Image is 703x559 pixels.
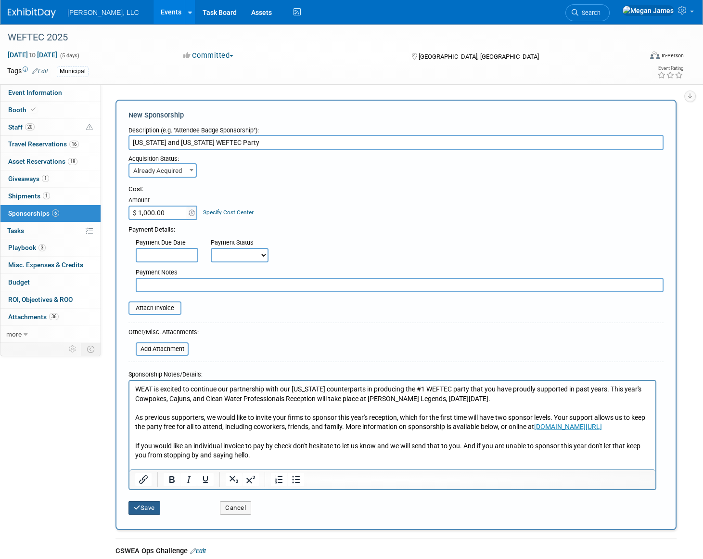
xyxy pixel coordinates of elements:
[81,343,101,355] td: Toggle Event Tabs
[0,205,101,222] a: Sponsorships6
[226,473,242,486] button: Subscript
[128,501,160,515] button: Save
[657,66,683,71] div: Event Rating
[8,8,56,18] img: ExhibitDay
[661,52,684,59] div: In-Person
[203,209,254,216] a: Specify Cost Center
[0,274,101,291] a: Budget
[31,107,36,112] i: Booth reservation complete
[211,238,275,248] div: Payment Status
[243,473,259,486] button: Superscript
[8,89,62,96] span: Event Information
[86,123,93,132] span: Potential Scheduling Conflict -- at least one attendee is tagged in another overlapping event.
[69,141,79,148] span: 16
[197,473,214,486] button: Underline
[288,473,304,486] button: Bullet list
[8,209,59,217] span: Sponsorships
[64,343,81,355] td: Personalize Event Tab Strip
[0,222,101,239] a: Tasks
[128,150,205,163] div: Acquisition Status:
[7,66,48,77] td: Tags
[8,140,79,148] span: Travel Reservations
[0,153,101,170] a: Asset Reservations18
[59,52,79,59] span: (5 days)
[129,381,655,469] iframe: Rich Text Area
[128,122,664,135] div: Description (e.g. "Attendee Badge Sponsorship"):
[57,66,89,77] div: Municipal
[0,291,101,308] a: ROI, Objectives & ROO
[271,473,287,486] button: Numbered list
[136,238,196,248] div: Payment Due Date
[68,158,77,165] span: 18
[0,239,101,256] a: Playbook3
[565,4,610,21] a: Search
[180,473,197,486] button: Italic
[0,188,101,205] a: Shipments1
[25,123,35,130] span: 20
[32,68,48,75] a: Edit
[4,29,626,46] div: WEFTEC 2025
[622,5,674,16] img: Megan James
[115,546,677,558] div: CSWEA Ops Challenge
[8,278,30,286] span: Budget
[128,196,198,206] div: Amount
[28,51,37,59] span: to
[0,84,101,101] a: Event Information
[8,296,73,303] span: ROI, Objectives & ROO
[8,175,49,182] span: Giveaways
[0,136,101,153] a: Travel Reservations16
[6,330,22,338] span: more
[0,170,101,187] a: Giveaways1
[42,175,49,182] span: 1
[49,313,59,320] span: 36
[135,473,152,486] button: Insert/edit link
[190,547,206,555] a: Edit
[650,52,660,59] img: Format-Inperson.png
[180,51,237,61] button: Committed
[220,501,251,515] button: Cancel
[128,185,664,194] div: Cost:
[0,326,101,343] a: more
[0,257,101,273] a: Misc. Expenses & Credits
[7,227,24,234] span: Tasks
[43,192,50,199] span: 1
[8,123,35,131] span: Staff
[7,51,58,59] span: [DATE] [DATE]
[136,268,664,278] div: Payment Notes
[419,53,539,60] span: [GEOGRAPHIC_DATA], [GEOGRAPHIC_DATA]
[128,328,199,339] div: Other/Misc. Attachments:
[0,102,101,118] a: Booth
[583,50,684,65] div: Event Format
[128,366,656,380] div: Sponsorship Notes/Details:
[8,157,77,165] span: Asset Reservations
[0,309,101,325] a: Attachments36
[128,110,664,120] div: New Sponsorship
[8,106,38,114] span: Booth
[164,473,180,486] button: Bold
[52,209,59,217] span: 6
[0,119,101,136] a: Staff20
[129,164,196,178] span: Already Acquired
[128,163,197,178] span: Already Acquired
[8,313,59,321] span: Attachments
[578,9,601,16] span: Search
[8,192,50,200] span: Shipments
[67,9,139,16] span: [PERSON_NAME], LLC
[8,261,83,269] span: Misc. Expenses & Credits
[38,244,46,251] span: 3
[128,220,664,234] div: Payment Details:
[8,244,46,251] span: Playbook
